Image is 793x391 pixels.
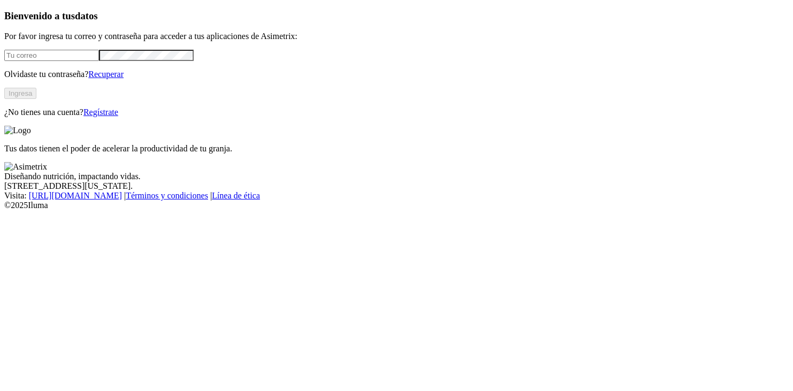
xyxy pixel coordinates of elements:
[4,10,789,22] h3: Bienvenido a tus
[4,191,789,201] div: Visita : | |
[4,126,31,135] img: Logo
[4,50,99,61] input: Tu correo
[88,70,124,79] a: Recuperar
[75,10,98,21] span: datos
[4,88,36,99] button: Ingresa
[212,191,260,200] a: Línea de ética
[4,172,789,181] div: Diseñando nutrición, impactando vidas.
[83,108,118,117] a: Regístrate
[4,32,789,41] p: Por favor ingresa tu correo y contraseña para acceder a tus aplicaciones de Asimetrix:
[4,201,789,210] div: © 2025 Iluma
[4,108,789,117] p: ¿No tienes una cuenta?
[4,70,789,79] p: Olvidaste tu contraseña?
[4,144,789,154] p: Tus datos tienen el poder de acelerar la productividad de tu granja.
[29,191,122,200] a: [URL][DOMAIN_NAME]
[4,162,47,172] img: Asimetrix
[126,191,208,200] a: Términos y condiciones
[4,181,789,191] div: [STREET_ADDRESS][US_STATE].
